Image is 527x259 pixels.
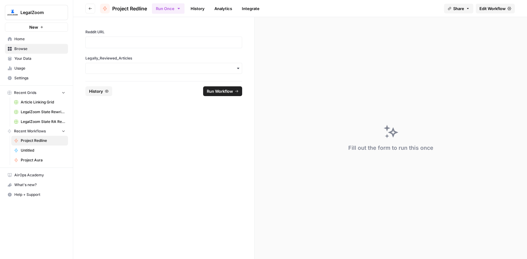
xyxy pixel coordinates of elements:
span: New [29,24,38,30]
button: What's new? [5,180,68,190]
button: Run Workflow [203,86,242,96]
a: Home [5,34,68,44]
button: Recent Grids [5,88,68,97]
a: Usage [5,63,68,73]
span: Help + Support [14,192,65,197]
a: Your Data [5,54,68,63]
a: Edit Workflow [476,4,515,13]
a: History [187,4,208,13]
button: Help + Support [5,190,68,200]
a: LegalZoom State Rewrites INC [11,107,68,117]
span: LegalZoom State Rewrites INC [21,109,65,115]
span: Untitled [21,148,65,153]
a: Project Redline [100,4,147,13]
img: LegalZoom Logo [7,7,18,18]
a: Project Redline [11,136,68,146]
button: New [5,23,68,32]
span: LegalZoom [20,9,57,16]
span: Settings [14,75,65,81]
span: AirOps Academy [14,172,65,178]
a: Untitled [11,146,68,155]
a: LegalZoom State RA Rewrites [11,117,68,127]
span: Recent Grids [14,90,36,95]
span: Project Aura [21,157,65,163]
span: Project Redline [21,138,65,143]
a: Integrate [238,4,263,13]
span: LegalZoom State RA Rewrites [21,119,65,124]
span: Project Redline [112,5,147,12]
span: History [89,88,103,94]
button: Share [444,4,473,13]
a: Article Linking Grid [11,97,68,107]
a: Analytics [211,4,236,13]
button: History [85,86,112,96]
button: Workspace: LegalZoom [5,5,68,20]
span: Browse [14,46,65,52]
span: Edit Workflow [479,5,506,12]
a: Project Aura [11,155,68,165]
span: Article Linking Grid [21,99,65,105]
a: AirOps Academy [5,170,68,180]
label: Reddit URL [85,29,242,35]
span: Home [14,36,65,42]
span: Your Data [14,56,65,61]
span: Recent Workflows [14,128,46,134]
button: Recent Workflows [5,127,68,136]
a: Settings [5,73,68,83]
div: Fill out the form to run this once [348,144,433,152]
a: Browse [5,44,68,54]
span: Run Workflow [207,88,233,94]
label: Legally_Reviewed_Articles [85,56,242,61]
span: Usage [14,66,65,71]
button: Run Once [152,3,185,14]
span: Share [453,5,464,12]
